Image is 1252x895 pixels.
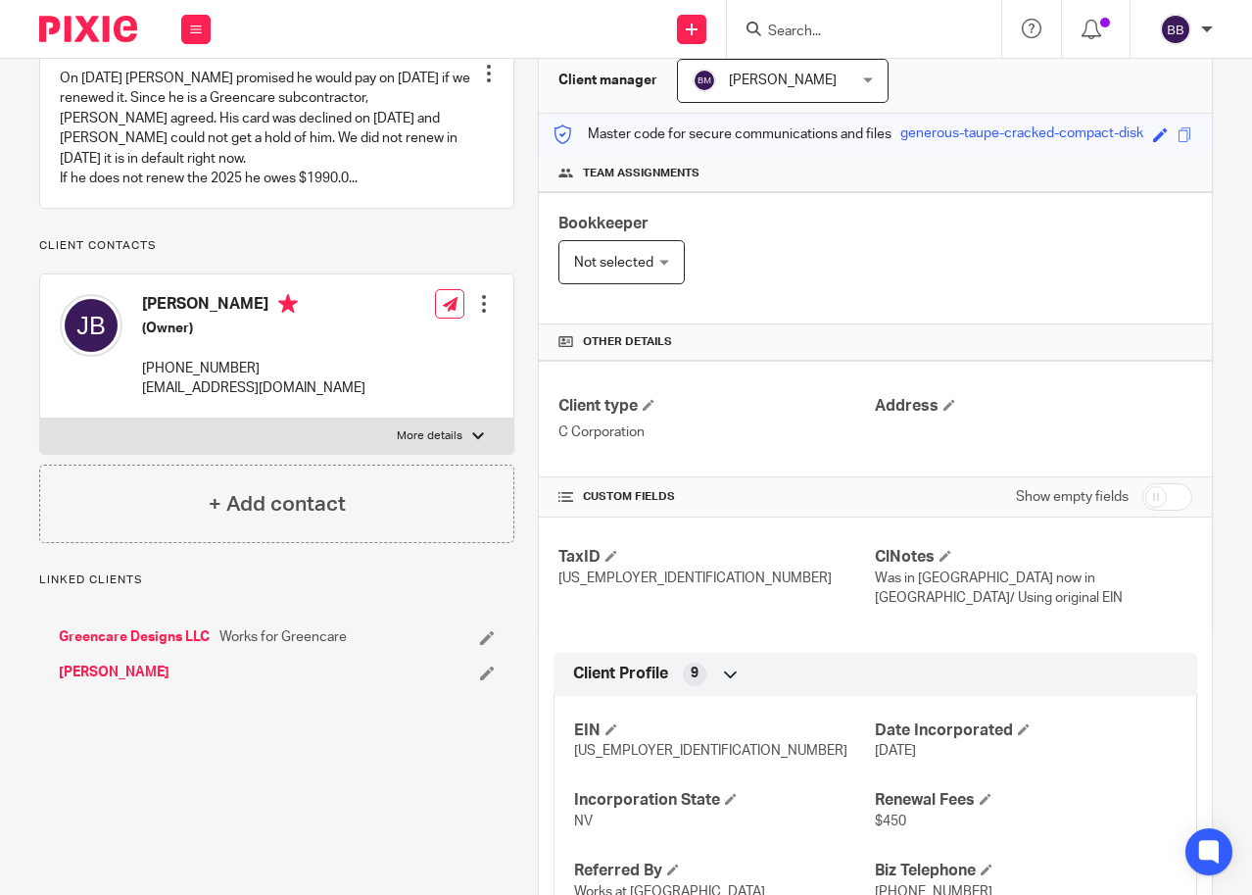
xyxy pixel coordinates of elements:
span: [US_EMPLOYER_IDENTIFICATION_NUMBER] [574,744,847,758]
h4: Biz Telephone [875,861,1177,881]
h3: Client manager [558,71,657,90]
img: Pixie [39,16,137,42]
h4: + Add contact [209,489,346,520]
p: Master code for secure communications and files [554,124,891,144]
span: Client Profile [573,664,668,684]
span: [PERSON_NAME] [729,74,837,87]
p: More details [397,428,462,444]
span: Works for Greencare [219,627,347,647]
h4: Renewal Fees [875,790,1177,811]
p: [PHONE_NUMBER] [142,359,365,378]
img: svg%3E [60,294,122,357]
p: C Corporation [558,423,876,442]
span: NV [574,815,593,828]
img: svg%3E [693,69,716,92]
h4: Incorporation State [574,790,876,811]
h4: Client type [558,396,876,417]
h4: Referred By [574,861,876,881]
div: generous-taupe-cracked-compact-disk [900,124,1143,146]
span: Not selected [574,256,653,270]
h5: (Owner) [142,319,365,338]
h4: ClNotes [875,547,1192,568]
span: Other details [583,334,672,350]
i: Primary [278,294,298,314]
h4: Address [875,396,1192,417]
p: Client contacts [39,238,514,254]
a: Greencare Designs LLC [59,627,210,647]
input: Search [766,24,942,41]
span: Was in [GEOGRAPHIC_DATA] now in [GEOGRAPHIC_DATA]/ Using original EIN [875,572,1123,605]
span: Bookkeeper [558,216,649,231]
h4: EIN [574,721,876,741]
label: Show empty fields [1016,487,1129,507]
img: svg%3E [1160,14,1191,45]
p: [EMAIL_ADDRESS][DOMAIN_NAME] [142,378,365,398]
a: [PERSON_NAME] [59,663,169,682]
h4: Date Incorporated [875,721,1177,741]
span: [DATE] [875,744,916,758]
span: Team assignments [583,166,699,181]
h4: TaxID [558,547,876,568]
span: [US_EMPLOYER_IDENTIFICATION_NUMBER] [558,572,832,585]
h4: CUSTOM FIELDS [558,489,876,505]
p: Linked clients [39,572,514,588]
h4: [PERSON_NAME] [142,294,365,319]
span: $450 [875,815,906,828]
span: 9 [691,664,698,683]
